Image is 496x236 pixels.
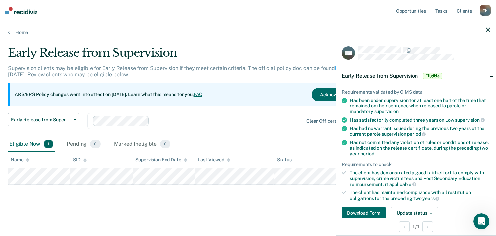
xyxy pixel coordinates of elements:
[350,126,490,137] div: Has had no warrant issued during the previous two years of the current parole supervision
[11,117,71,123] span: Early Release from Supervision
[423,73,442,79] span: Eligible
[312,88,375,101] button: Acknowledge & Close
[336,218,496,235] div: 1 / 1
[391,207,438,220] button: Update status
[350,140,490,156] div: Has not committed any violation of rules or conditions of release, as indicated on the release ce...
[342,207,386,220] button: Download Form
[342,207,388,220] a: Navigate to form link
[90,140,100,148] span: 0
[44,140,53,148] span: 1
[407,131,426,137] span: period
[8,65,367,78] p: Supervision clients may be eligible for Early Release from Supervision if they meet certain crite...
[198,157,230,163] div: Last Viewed
[65,137,102,152] div: Pending
[8,46,380,65] div: Early Release from Supervision
[5,7,37,14] img: Recidiviz
[15,91,203,98] p: ARS/ERS Policy changes went into effect on [DATE]. Learn what this means for you:
[350,98,490,114] div: Has been under supervision for at least one half of the time that remained on their sentence when...
[350,170,490,187] div: The client has demonstrated a good faith effort to comply with supervision, crime victim fees and...
[422,196,439,201] span: years
[473,213,489,229] iframe: Intercom live chat
[342,73,418,79] span: Early Release from Supervision
[8,29,488,35] a: Home
[350,117,490,123] div: Has satisfactorily completed three years on Low
[350,190,490,201] div: The client has maintained compliance with all restitution obligations for the preceding two
[135,157,187,163] div: Supervision End Date
[360,151,374,156] span: period
[342,162,490,167] div: Requirements to check
[277,157,291,163] div: Status
[335,65,346,71] a: here
[160,140,170,148] span: 0
[73,157,87,163] div: SID
[480,5,491,16] div: T H
[306,118,337,124] div: Clear officers
[389,182,416,187] span: applicable
[11,157,29,163] div: Name
[113,137,172,152] div: Marked Ineligible
[455,117,484,123] span: supervision
[336,65,496,87] div: Early Release from SupervisionEligible
[342,89,490,95] div: Requirements validated by OIMS data
[399,221,410,232] button: Previous Opportunity
[374,109,399,114] span: supervision
[194,92,203,97] a: FAQ
[8,137,55,152] div: Eligible Now
[422,221,433,232] button: Next Opportunity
